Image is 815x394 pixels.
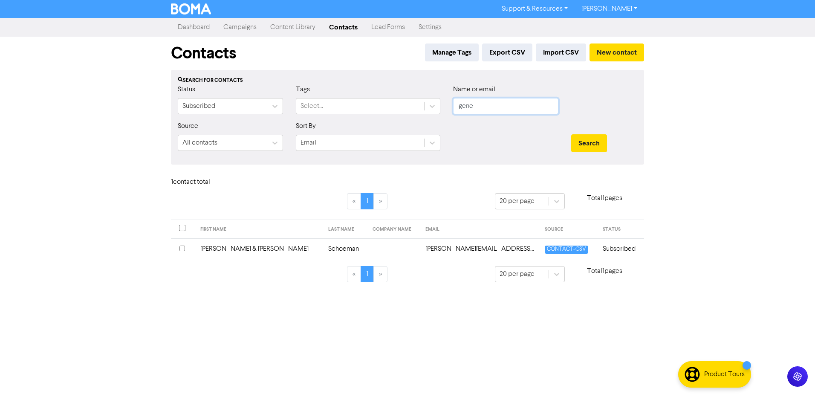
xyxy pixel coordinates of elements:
[178,121,198,131] label: Source
[540,220,598,239] th: SOURCE
[178,77,637,84] div: Search for contacts
[598,238,644,259] td: Subscribed
[565,193,644,203] p: Total 1 pages
[590,43,644,61] button: New contact
[217,19,263,36] a: Campaigns
[361,193,374,209] a: Page 1 is your current page
[412,19,448,36] a: Settings
[171,178,239,186] h6: 1 contact total
[323,238,367,259] td: Schoeman
[171,19,217,36] a: Dashboard
[361,266,374,282] a: Page 1 is your current page
[171,3,211,14] img: BOMA Logo
[545,246,588,254] span: CONTACT-CSV
[500,269,535,279] div: 20 per page
[296,121,316,131] label: Sort By
[453,84,495,95] label: Name or email
[425,43,479,61] button: Manage Tags
[301,101,323,111] div: Select...
[195,220,323,239] th: FIRST NAME
[195,238,323,259] td: [PERSON_NAME] & [PERSON_NAME]
[598,220,644,239] th: STATUS
[772,353,815,394] iframe: Chat Widget
[296,84,310,95] label: Tags
[482,43,532,61] button: Export CSV
[323,220,367,239] th: LAST NAME
[420,238,540,259] td: genevive@global.co.za
[565,266,644,276] p: Total 1 pages
[182,101,215,111] div: Subscribed
[575,2,644,16] a: [PERSON_NAME]
[367,220,420,239] th: COMPANY NAME
[182,138,217,148] div: All contacts
[495,2,575,16] a: Support & Resources
[536,43,586,61] button: Import CSV
[171,43,236,63] h1: Contacts
[364,19,412,36] a: Lead Forms
[301,138,316,148] div: Email
[420,220,540,239] th: EMAIL
[500,196,535,206] div: 20 per page
[263,19,322,36] a: Content Library
[571,134,607,152] button: Search
[322,19,364,36] a: Contacts
[178,84,195,95] label: Status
